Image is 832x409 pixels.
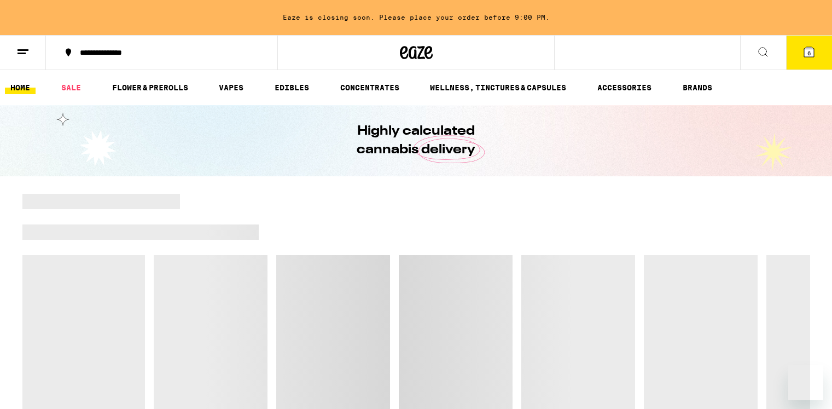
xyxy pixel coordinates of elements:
a: BRANDS [677,81,718,94]
a: HOME [5,81,36,94]
a: ACCESSORIES [592,81,657,94]
a: FLOWER & PREROLLS [107,81,194,94]
a: WELLNESS, TINCTURES & CAPSULES [424,81,572,94]
a: CONCENTRATES [335,81,405,94]
button: 6 [786,36,832,70]
iframe: Button to launch messaging window [788,365,823,400]
span: 6 [807,50,811,56]
a: EDIBLES [269,81,315,94]
a: SALE [56,81,86,94]
h1: Highly calculated cannabis delivery [326,122,507,159]
a: VAPES [213,81,249,94]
